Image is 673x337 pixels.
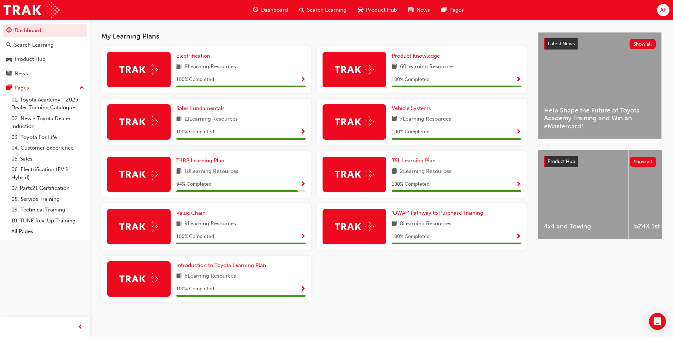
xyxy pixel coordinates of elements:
span: book-icon [176,272,182,281]
a: Electrification [176,52,213,60]
a: pages-iconPages [436,3,470,17]
span: car-icon [358,6,363,14]
span: News [417,6,430,14]
span: prev-icon [78,323,83,332]
button: Show Progress [516,232,521,241]
div: Pages [14,84,29,92]
span: Help Shape the Future of Toyota Academy Training and Win an eMastercard! [544,106,656,130]
span: up-icon [79,83,84,93]
img: Trak [4,2,60,18]
a: 'OWAF' Pathway to Purchase Training [392,209,486,217]
span: Show Progress [300,77,306,83]
a: 01. Toyota Academy - 2025 Dealer Training Catalogue [8,94,87,113]
span: 100 % Completed [392,128,430,136]
span: search-icon [6,42,11,48]
a: 05. Sales [8,153,87,164]
button: DashboardSearch LearningProduct HubNews [3,23,87,81]
a: 06. Electrification (EV & Hybrid) [8,164,87,183]
img: Trak [119,273,158,284]
a: News [3,67,87,80]
img: Trak [119,116,158,127]
button: Show Progress [300,232,306,241]
a: Product Hub [3,53,87,66]
span: book-icon [392,220,397,228]
img: Trak [119,221,158,232]
span: 60 Learning Resources [400,63,455,71]
a: TFL Learning Plan [392,157,438,165]
span: guage-icon [6,28,12,34]
img: Trak [335,169,374,180]
span: 18 Learning Resources [184,167,238,176]
span: pages-icon [441,6,447,14]
button: Show Progress [516,180,521,189]
a: Latest NewsShow all [544,38,656,50]
a: Value Chain [176,209,208,217]
a: 07. Parts21 Certification [8,183,87,194]
span: Product Hub [366,6,397,14]
button: Show Progress [300,285,306,294]
span: 100 % Completed [392,76,430,84]
button: Show Progress [300,180,306,189]
span: Latest News [548,41,575,47]
span: Product Knowledge [392,53,440,59]
span: 8 Learning Resources [184,272,236,281]
span: 100 % Completed [176,285,214,293]
img: Trak [335,64,374,75]
span: Show Progress [516,129,521,135]
span: 8 Learning Resources [184,63,236,71]
span: Product Hub [548,158,575,164]
a: 08. Service Training [8,194,87,205]
div: Search Learning [14,41,54,49]
a: Product HubShow all [544,156,656,167]
a: 04. Customer Experience [8,143,87,153]
span: book-icon [392,115,397,124]
button: Show Progress [300,128,306,136]
a: 10. TUNE Rev-Up Training [8,215,87,226]
span: 100 % Completed [392,180,430,188]
span: Sales Fundamentals [176,105,225,111]
a: car-iconProduct Hub [352,3,403,17]
span: news-icon [6,71,12,77]
a: Latest NewsShow allHelp Shape the Future of Toyota Academy Training and Win an eMastercard! [538,32,662,139]
img: Trak [119,64,158,75]
button: Pages [3,81,87,94]
a: search-iconSearch Learning [294,3,352,17]
span: book-icon [176,167,182,176]
button: Show Progress [516,75,521,84]
a: Search Learning [3,39,87,52]
span: search-icon [299,6,304,14]
span: Dashboard [261,6,288,14]
div: Product Hub [14,55,46,63]
span: 4x4 and Towing [544,222,622,231]
span: book-icon [392,63,397,71]
a: Vehicle Systems [392,104,434,112]
a: 4x4 and Towing [538,150,628,239]
button: Show all [630,157,656,167]
span: 7 Learning Resources [400,115,451,124]
img: Trak [335,221,374,232]
button: Show Progress [300,75,306,84]
span: Show Progress [300,181,306,188]
span: Vehicle Systems [392,105,431,111]
a: All Pages [8,226,87,237]
a: Introduction to Toyota Learning Plan [176,261,269,269]
span: Electrification [176,53,210,59]
span: 94 % Completed [176,180,212,188]
span: 9 Learning Resources [184,220,236,228]
span: book-icon [176,115,182,124]
div: News [14,70,28,78]
img: Trak [119,169,158,180]
span: T4BP Learning Plan [176,157,224,164]
img: Trak [335,116,374,127]
a: 09. Technical Training [8,204,87,215]
a: Product Knowledge [392,52,443,60]
a: news-iconNews [403,3,436,17]
button: Show all [630,39,656,49]
button: Show Progress [516,128,521,136]
span: 2 Learning Resources [400,167,451,176]
a: 02. New - Toyota Dealer Induction [8,113,87,132]
span: news-icon [408,6,414,14]
span: Search Learning [307,6,347,14]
